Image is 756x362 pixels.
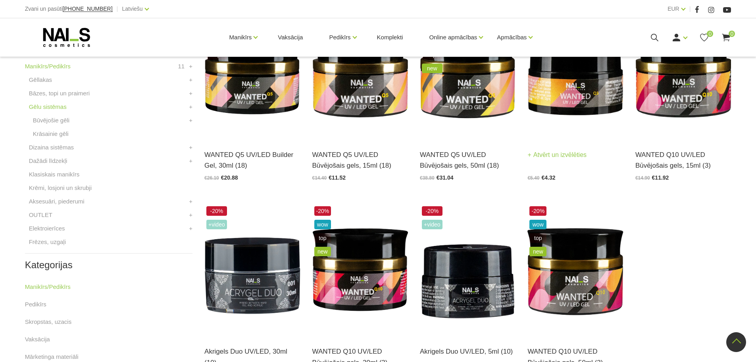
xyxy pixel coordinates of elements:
a: Frēzes, uzgaļi [29,237,66,247]
a: + [189,224,192,233]
span: +Video [422,220,442,229]
span: top [529,233,546,243]
a: EUR [668,4,679,14]
a: + [189,143,192,152]
span: 11 [178,62,185,71]
a: Pedikīrs [329,21,350,53]
span: €5.40 [527,175,539,181]
span: new [529,247,546,256]
a: Apmācības [497,21,527,53]
a: 0 [721,33,731,43]
span: top [314,233,331,243]
span: -20% [422,206,442,216]
img: Gels WANTED NAILS cosmetics tehniķu komanda ir radījusi gelu, kas ilgi jau ir katra meistara mekl... [527,8,623,139]
span: €14.90 [635,175,650,181]
a: Pedikīrs [25,300,46,309]
span: 0 [707,31,713,37]
a: + [189,89,192,98]
img: Gels WANTED NAILS cosmetics tehniķu komanda ir radījusi gelu, kas ilgi jau ir katra meistara mekl... [420,8,516,139]
a: + [189,197,192,206]
a: Būvējošie gēli [33,116,70,125]
a: Manikīrs [229,21,252,53]
span: -20% [314,206,331,216]
a: + [189,62,192,71]
a: Vaksācija [25,335,50,344]
span: new [314,247,331,256]
a: Akrigels Duo UV/LED, 5ml (10) [420,346,516,357]
img: Gels WANTED NAILS cosmetics tehniķu komanda ir radījusi gelu, kas ilgi jau ir katra meistara mekl... [204,8,300,139]
a: Dažādi līdzekļi [29,156,67,166]
a: Gēlu sistēmas [29,102,67,112]
a: + [189,75,192,85]
a: Klasiskais manikīrs [29,170,80,179]
span: -20% [529,206,546,216]
span: €4.32 [541,174,555,181]
img: Gels WANTED NAILS cosmetics tehniķu komanda ir radījusi gelu, kas ilgi jau ir katra meistara mekl... [527,204,623,336]
a: Mārketinga materiāli [25,352,79,362]
span: 0 [729,31,735,37]
span: €38.80 [420,175,435,181]
a: Dizaina sistēmas [29,143,74,152]
a: Elektroierīces [29,224,65,233]
span: wow [529,220,546,229]
a: Gēllakas [29,75,52,85]
div: Zvani un pasūti [25,4,113,14]
a: WANTED Q5 UV/LED Būvējošais gels, 15ml (18) [312,149,408,171]
a: + [189,116,192,125]
a: Krāsainie gēli [33,129,69,139]
a: + [189,156,192,166]
span: | [117,4,118,14]
a: Bāzes, topi un praimeri [29,89,90,98]
a: Manikīrs/Pedikīrs [25,282,71,292]
a: Vaksācija [271,18,309,56]
span: +Video [206,220,227,229]
a: 0 [699,33,709,43]
a: Aksesuāri, piederumi [29,197,85,206]
span: | [689,4,691,14]
a: Komplekti [371,18,410,56]
a: WANTED Q10 UV/LED Būvējošais gels, 15ml (3) [635,149,731,171]
img: Kas ir AKRIGELS “DUO GEL” un kādas problēmas tas risina?• Tas apvieno ērti modelējamā akrigela un... [420,204,516,336]
a: Manikīrs/Pedikīrs [25,62,71,71]
a: WANTED Q5 UV/LED Būvējošais gels, 50ml (18) [420,149,516,171]
img: Kas ir AKRIGELS “DUO GEL” un kādas problēmas tas risina?• Tas apvieno ērti modelējamā akrigela un... [204,204,300,336]
a: [PHONE_NUMBER] [63,6,113,12]
a: Skropstas, uzacis [25,317,72,327]
a: Krēmi, losjoni un skrubji [29,183,92,193]
img: Gels WANTED NAILS cosmetics tehniķu komanda ir radījusi gelu, kas ilgi jau ir katra meistara mekl... [312,204,408,336]
a: Online apmācības [429,21,477,53]
span: €11.92 [652,174,669,181]
span: €26.10 [204,175,219,181]
a: WANTED Q5 UV/LED Builder Gel, 30ml (18) [204,149,300,171]
a: + [189,102,192,112]
span: €11.52 [329,174,346,181]
a: OUTLET [29,210,52,220]
a: Atvērt un izvēlēties [527,149,587,161]
span: new [422,64,442,73]
span: €31.04 [437,174,454,181]
span: wow [314,220,331,229]
img: Gels WANTED NAILS cosmetics tehniķu komanda ir radījusi gelu, kas ilgi jau ir katra meistara mekl... [635,8,731,139]
img: Gels WANTED NAILS cosmetics tehniķu komanda ir radījusi gelu, kas ilgi jau ir katra meistara mekl... [312,8,408,139]
span: €14.40 [312,175,327,181]
a: Latviešu [122,4,143,14]
a: + [189,210,192,220]
span: -20% [206,206,227,216]
span: €20.88 [221,174,238,181]
h2: Kategorijas [25,260,192,270]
